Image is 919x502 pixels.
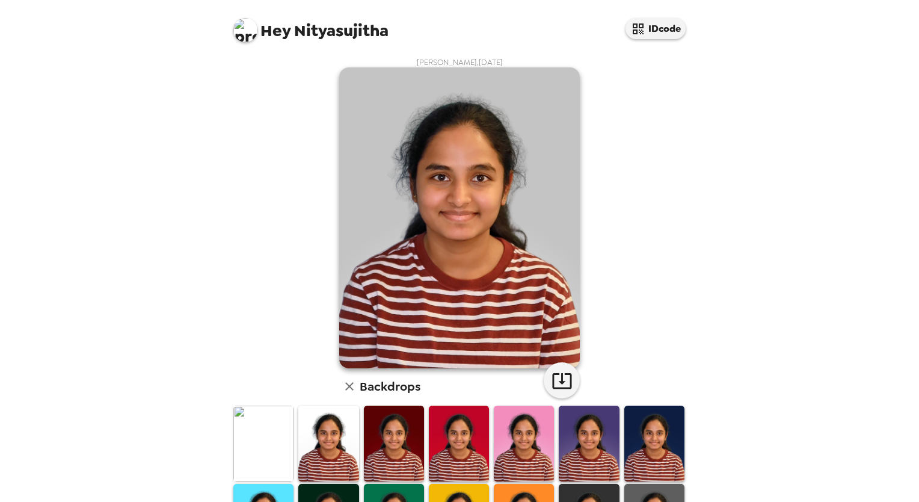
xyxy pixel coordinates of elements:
[260,20,290,42] span: Hey
[233,18,257,42] img: profile pic
[339,67,580,368] img: user
[233,406,294,481] img: Original
[360,377,420,396] h6: Backdrops
[625,18,686,39] button: IDcode
[417,57,503,67] span: [PERSON_NAME] , [DATE]
[233,12,389,39] span: Nityasujitha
